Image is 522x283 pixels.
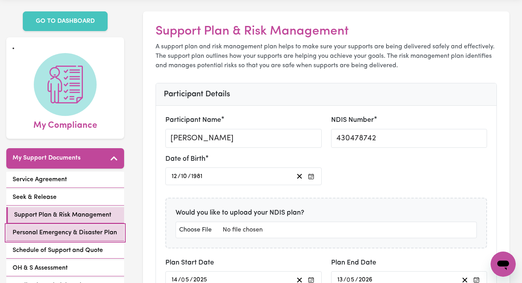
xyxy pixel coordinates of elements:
[13,175,67,184] span: Service Agreement
[23,11,108,31] a: GO TO DASHBOARD
[178,173,181,180] span: /
[181,171,188,182] input: --
[188,173,191,180] span: /
[331,258,376,268] label: Plan End Date
[156,24,497,39] h2: Support Plan & Risk Management
[33,116,97,132] span: My Compliance
[165,258,214,268] label: Plan Start Date
[14,210,111,220] span: Support Plan & Risk Management
[346,277,350,283] span: 0
[6,207,124,223] a: Support Plan & Risk Management
[6,225,124,241] a: Personal Emergency & Disaster Plan
[6,260,124,276] a: OH & S Assessment
[331,115,374,125] label: NDIS Number
[13,154,81,162] h5: My Support Documents
[165,154,205,164] label: Date of Birth
[13,193,57,202] span: Seek & Release
[156,42,497,70] p: A support plan and risk management plan helps to make sure your supports are being delivered safe...
[181,277,185,283] span: 0
[13,228,117,237] span: Personal Emergency & Disaster Plan
[164,90,489,99] h3: Participant Details
[165,115,221,125] label: Participant Name
[191,171,203,182] input: ----
[176,208,304,218] label: Would you like to upload your NDIS plan?
[171,171,178,182] input: --
[6,172,124,188] a: Service Agreement
[13,246,103,255] span: Schedule of Support and Quote
[13,263,68,273] span: OH & S Assessment
[6,148,124,169] button: My Support Documents
[491,252,516,277] iframe: Button to launch messaging window
[6,243,124,259] a: Schedule of Support and Quote
[13,53,118,132] a: My Compliance
[6,189,124,206] a: Seek & Release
